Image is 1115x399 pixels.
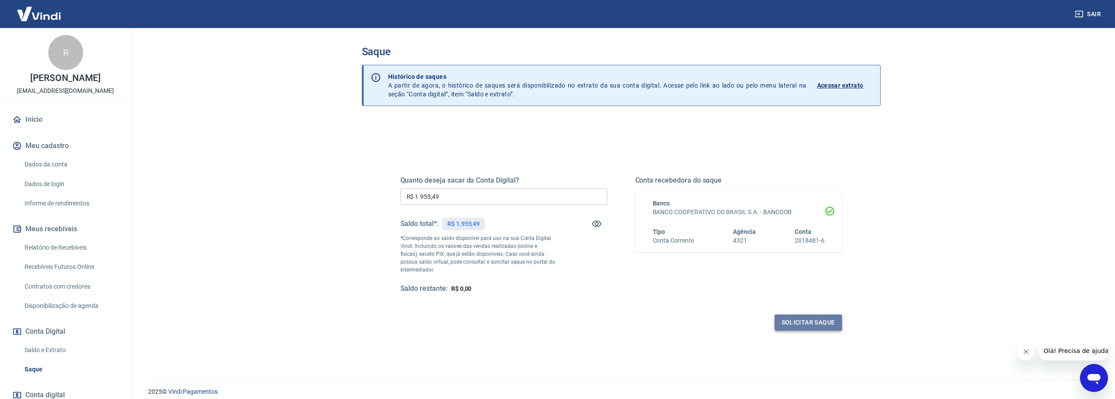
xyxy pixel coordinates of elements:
iframe: Mensagem da empresa [1038,341,1108,360]
a: Saque [21,360,120,378]
img: Vindi [11,0,67,27]
iframe: Fechar mensagem [1017,343,1035,360]
p: *Corresponde ao saldo disponível para uso na sua Conta Digital Vindi. Incluindo os valores das ve... [400,234,556,274]
p: Histórico de saques [388,72,807,81]
a: Vindi Pagamentos [168,388,218,395]
a: Acessar extrato [817,72,873,99]
span: Agência [733,228,756,235]
a: Informe de rendimentos [21,194,120,212]
h6: 4321 [733,236,756,245]
button: Meus recebíveis [11,219,120,239]
div: R [48,35,83,70]
iframe: Botão para abrir a janela de mensagens [1080,364,1108,392]
p: A partir de agora, o histórico de saques será disponibilizado no extrato da sua conta digital. Ac... [388,72,807,99]
a: Dados de login [21,175,120,193]
h5: Saldo total*: [400,219,439,228]
h5: Conta recebedora do saque [635,176,842,185]
h6: Conta Corrente [653,236,694,245]
span: Olá! Precisa de ajuda? [5,6,74,13]
a: Início [11,110,120,129]
p: 2025 © [148,387,1094,396]
a: Contratos com credores [21,278,120,296]
a: Disponibilização de agenda [21,297,120,315]
a: Recebíveis Futuros Online [21,258,120,276]
h5: Saldo restante: [400,284,448,293]
button: Meu cadastro [11,136,120,155]
h6: BANCO COOPERATIVO DO BRASIL S.A. - BANCOOB [653,208,825,217]
a: Dados da conta [21,155,120,173]
p: Acessar extrato [817,81,864,90]
span: Tipo [653,228,665,235]
p: [EMAIL_ADDRESS][DOMAIN_NAME] [17,86,114,95]
span: Conta [795,228,811,235]
h3: Saque [362,46,881,58]
h5: Quanto deseja sacar da Conta Digital? [400,176,607,185]
a: Saldo e Extrato [21,341,120,359]
button: Conta Digital [11,322,120,341]
a: Relatório de Recebíveis [21,239,120,257]
p: R$ 1.955,49 [447,219,480,229]
p: [PERSON_NAME] [30,74,100,83]
button: Sair [1073,6,1104,22]
span: R$ 0,00 [451,285,472,292]
button: Solicitar saque [775,314,842,331]
span: Banco [653,200,670,207]
h6: 2018481-6 [795,236,825,245]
